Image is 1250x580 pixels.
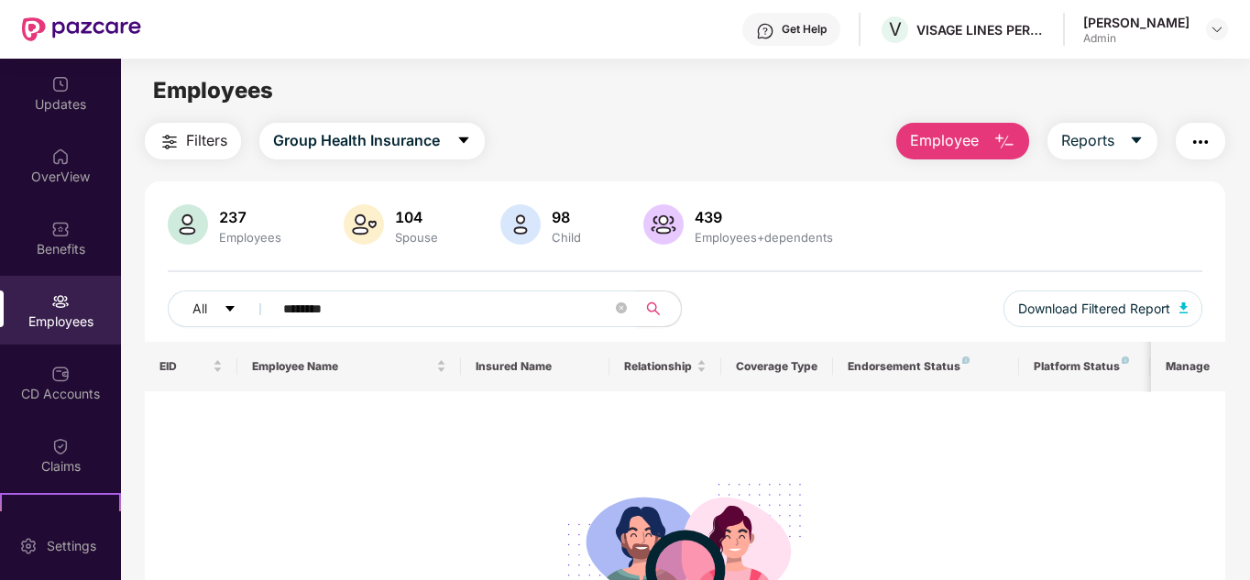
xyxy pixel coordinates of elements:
span: search [636,301,672,316]
div: Platform Status [1034,359,1135,374]
th: Manage [1151,342,1225,391]
img: svg+xml;base64,PHN2ZyB4bWxucz0iaHR0cDovL3d3dy53My5vcmcvMjAwMC9zdmciIHhtbG5zOnhsaW5rPSJodHRwOi8vd3... [993,131,1015,153]
img: svg+xml;base64,PHN2ZyBpZD0iSG9tZSIgeG1sbnM9Imh0dHA6Ly93d3cudzMub3JnLzIwMDAvc3ZnIiB3aWR0aD0iMjAiIG... [51,148,70,166]
img: svg+xml;base64,PHN2ZyBpZD0iSGVscC0zMngzMiIgeG1sbnM9Imh0dHA6Ly93d3cudzMub3JnLzIwMDAvc3ZnIiB3aWR0aD... [756,22,774,40]
div: Endorsement Status [848,359,1004,374]
img: New Pazcare Logo [22,17,141,41]
span: Download Filtered Report [1018,299,1170,319]
div: VISAGE LINES PERSONAL CARE PRIVATE LIMITED [916,21,1045,38]
span: caret-down [224,302,236,317]
span: Relationship [624,359,693,374]
div: 237 [215,208,285,226]
span: Filters [186,129,227,152]
span: Group Health Insurance [273,129,440,152]
th: EID [145,342,238,391]
div: Employees [215,230,285,245]
button: Group Health Insurancecaret-down [259,123,485,159]
div: Child [548,230,585,245]
button: Reportscaret-down [1047,123,1157,159]
th: Coverage Type [721,342,833,391]
img: svg+xml;base64,PHN2ZyBpZD0iQmVuZWZpdHMiIHhtbG5zPSJodHRwOi8vd3d3LnczLm9yZy8yMDAwL3N2ZyIgd2lkdGg9Ij... [51,220,70,238]
img: svg+xml;base64,PHN2ZyBpZD0iRHJvcGRvd24tMzJ4MzIiIHhtbG5zPSJodHRwOi8vd3d3LnczLm9yZy8yMDAwL3N2ZyIgd2... [1210,22,1224,37]
button: Filters [145,123,241,159]
th: Insured Name [461,342,610,391]
div: 439 [691,208,837,226]
div: Admin [1083,31,1190,46]
span: Employee [910,129,979,152]
img: svg+xml;base64,PHN2ZyB4bWxucz0iaHR0cDovL3d3dy53My5vcmcvMjAwMC9zdmciIHhtbG5zOnhsaW5rPSJodHRwOi8vd3... [1179,302,1189,313]
button: Employee [896,123,1029,159]
span: close-circle [616,302,627,313]
span: All [192,299,207,319]
div: 98 [548,208,585,226]
span: Employee Name [252,359,433,374]
img: svg+xml;base64,PHN2ZyBpZD0iQ2xhaW0iIHhtbG5zPSJodHRwOi8vd3d3LnczLm9yZy8yMDAwL3N2ZyIgd2lkdGg9IjIwIi... [51,437,70,455]
img: svg+xml;base64,PHN2ZyB4bWxucz0iaHR0cDovL3d3dy53My5vcmcvMjAwMC9zdmciIHdpZHRoPSIyNCIgaGVpZ2h0PSIyNC... [1190,131,1212,153]
img: svg+xml;base64,PHN2ZyB4bWxucz0iaHR0cDovL3d3dy53My5vcmcvMjAwMC9zdmciIHhtbG5zOnhsaW5rPSJodHRwOi8vd3... [500,204,541,245]
img: svg+xml;base64,PHN2ZyBpZD0iU2V0dGluZy0yMHgyMCIgeG1sbnM9Imh0dHA6Ly93d3cudzMub3JnLzIwMDAvc3ZnIiB3aW... [19,537,38,555]
span: Employees [153,77,273,104]
span: caret-down [456,133,471,149]
div: [PERSON_NAME] [1083,14,1190,31]
img: svg+xml;base64,PHN2ZyB4bWxucz0iaHR0cDovL3d3dy53My5vcmcvMjAwMC9zdmciIHhtbG5zOnhsaW5rPSJodHRwOi8vd3... [168,204,208,245]
div: Employees+dependents [691,230,837,245]
img: svg+xml;base64,PHN2ZyB4bWxucz0iaHR0cDovL3d3dy53My5vcmcvMjAwMC9zdmciIHdpZHRoPSI4IiBoZWlnaHQ9IjgiIH... [1122,356,1129,364]
span: close-circle [616,301,627,318]
span: caret-down [1129,133,1144,149]
div: 104 [391,208,442,226]
img: svg+xml;base64,PHN2ZyBpZD0iVXBkYXRlZCIgeG1sbnM9Imh0dHA6Ly93d3cudzMub3JnLzIwMDAvc3ZnIiB3aWR0aD0iMj... [51,75,70,93]
img: svg+xml;base64,PHN2ZyB4bWxucz0iaHR0cDovL3d3dy53My5vcmcvMjAwMC9zdmciIHdpZHRoPSI4IiBoZWlnaHQ9IjgiIH... [962,356,970,364]
button: Download Filtered Report [1003,290,1203,327]
img: svg+xml;base64,PHN2ZyBpZD0iQ0RfQWNjb3VudHMiIGRhdGEtbmFtZT0iQ0QgQWNjb3VudHMiIHhtbG5zPSJodHRwOi8vd3... [51,365,70,383]
img: svg+xml;base64,PHN2ZyB4bWxucz0iaHR0cDovL3d3dy53My5vcmcvMjAwMC9zdmciIHhtbG5zOnhsaW5rPSJodHRwOi8vd3... [344,204,384,245]
th: Relationship [609,342,721,391]
div: Get Help [782,22,827,37]
span: EID [159,359,210,374]
span: V [889,18,902,40]
div: Spouse [391,230,442,245]
img: svg+xml;base64,PHN2ZyB4bWxucz0iaHR0cDovL3d3dy53My5vcmcvMjAwMC9zdmciIHhtbG5zOnhsaW5rPSJodHRwOi8vd3... [643,204,684,245]
img: svg+xml;base64,PHN2ZyB4bWxucz0iaHR0cDovL3d3dy53My5vcmcvMjAwMC9zdmciIHdpZHRoPSIyNCIgaGVpZ2h0PSIyNC... [159,131,181,153]
img: svg+xml;base64,PHN2ZyB4bWxucz0iaHR0cDovL3d3dy53My5vcmcvMjAwMC9zdmciIHdpZHRoPSIyMSIgaGVpZ2h0PSIyMC... [51,509,70,528]
button: search [636,290,682,327]
span: Reports [1061,129,1114,152]
th: Employee Name [237,342,461,391]
div: Settings [41,537,102,555]
img: svg+xml;base64,PHN2ZyBpZD0iRW1wbG95ZWVzIiB4bWxucz0iaHR0cDovL3d3dy53My5vcmcvMjAwMC9zdmciIHdpZHRoPS... [51,292,70,311]
button: Allcaret-down [168,290,280,327]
